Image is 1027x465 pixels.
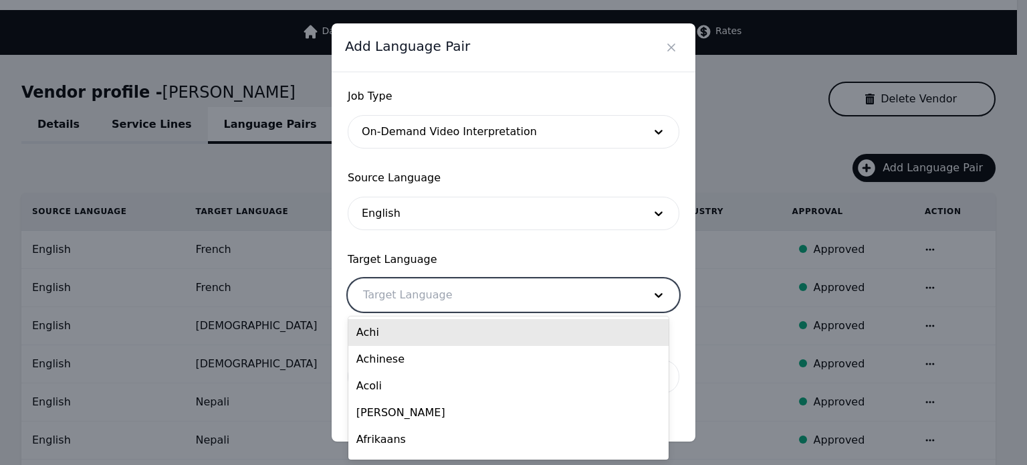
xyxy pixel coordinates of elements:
span: Add Language Pair [345,37,470,56]
button: Close [661,37,682,58]
div: Acoli [348,373,669,399]
div: Afrikaans [348,426,669,453]
div: Achinese [348,346,669,373]
span: Job Type [348,88,679,104]
div: Achi [348,319,669,346]
div: [PERSON_NAME] [348,399,669,426]
span: Target Language [348,252,679,268]
span: Source Language [348,170,679,186]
